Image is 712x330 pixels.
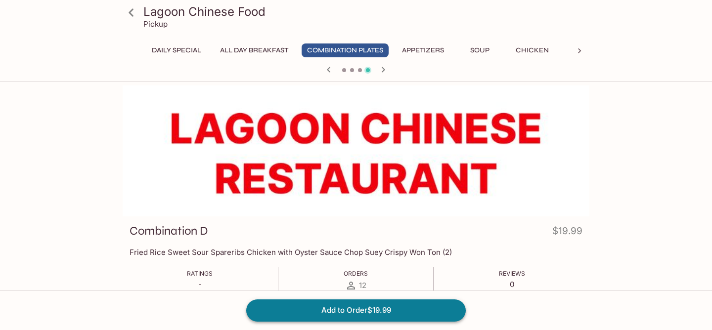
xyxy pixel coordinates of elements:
[359,281,366,290] span: 12
[499,270,525,277] span: Reviews
[499,280,525,289] p: 0
[246,299,466,321] button: Add to Order$19.99
[146,43,207,57] button: Daily Special
[143,4,585,19] h3: Lagoon Chinese Food
[562,43,607,57] button: Beef
[130,223,208,239] h3: Combination D
[187,270,213,277] span: Ratings
[187,280,213,289] p: -
[552,223,582,243] h4: $19.99
[457,43,502,57] button: Soup
[510,43,554,57] button: Chicken
[215,43,294,57] button: All Day Breakfast
[344,270,368,277] span: Orders
[397,43,449,57] button: Appetizers
[130,247,582,257] p: Fried Rice Sweet Sour Spareribs Chicken with Oyster Sauce Chop Suey Crispy Won Ton (2)
[143,19,168,29] p: Pickup
[302,43,389,57] button: Combination Plates
[123,85,589,216] div: Combination D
